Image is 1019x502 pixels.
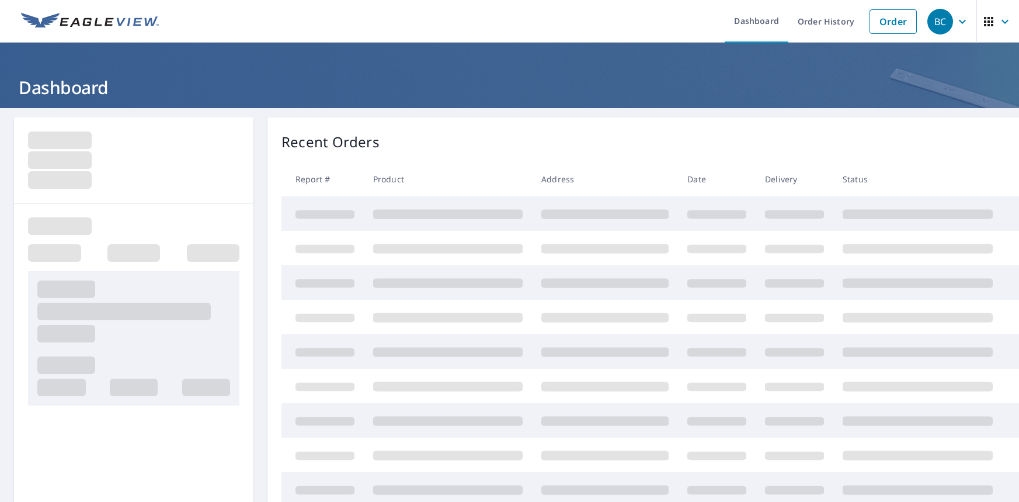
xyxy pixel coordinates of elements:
[281,131,380,153] p: Recent Orders
[281,162,364,196] th: Report #
[364,162,532,196] th: Product
[21,13,159,30] img: EV Logo
[532,162,678,196] th: Address
[927,9,953,34] div: BC
[14,75,1005,99] h1: Dashboard
[833,162,1002,196] th: Status
[870,9,917,34] a: Order
[678,162,756,196] th: Date
[756,162,833,196] th: Delivery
